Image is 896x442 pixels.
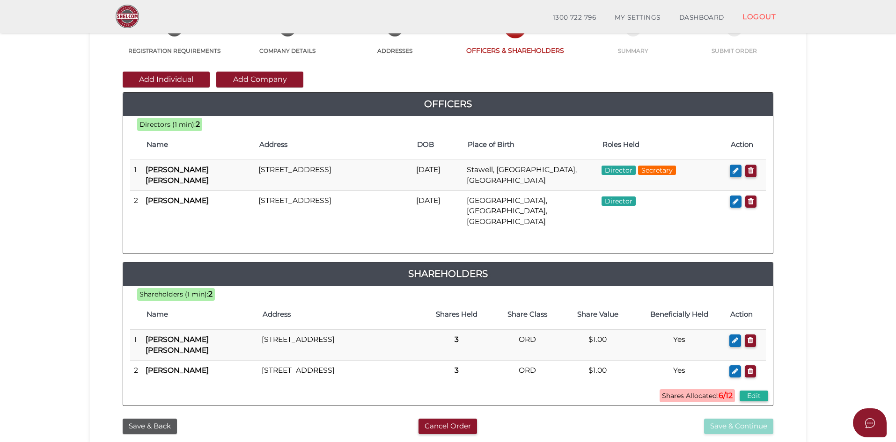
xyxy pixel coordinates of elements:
b: 3 [455,366,459,375]
h4: Action [730,311,761,319]
span: Shares Allocated: [660,389,735,402]
td: [DATE] [412,190,463,231]
b: 6/12 [719,391,733,400]
td: ORD [492,360,562,382]
td: [STREET_ADDRESS] [255,160,412,191]
b: [PERSON_NAME] [PERSON_NAME] [146,335,209,354]
span: Director [602,196,636,206]
a: 5SUMMARY [580,30,685,55]
button: Add Company [216,72,303,87]
span: Directors (1 min): [140,120,196,129]
button: Save & Back [123,419,177,434]
a: 2COMPANY DETAILS [235,30,340,55]
h4: Share Class [497,311,558,319]
h4: Name [147,311,253,319]
td: 2 [130,360,142,382]
button: Add Individual [123,72,210,87]
span: Secretary [638,166,676,175]
span: Shareholders (1 min): [140,290,208,298]
a: 6SUBMIT ORDER [686,30,783,55]
a: Shareholders [123,266,773,281]
a: Officers [123,96,773,111]
td: Yes [633,330,726,361]
span: Director [602,166,636,175]
b: [PERSON_NAME] [146,196,209,205]
h4: Address [259,141,408,149]
td: 1 [130,330,142,361]
td: $1.00 [563,360,633,382]
a: 4OFFICERS & SHAREHOLDERS [450,29,580,55]
a: 3ADDRESSES [340,30,450,55]
td: $1.00 [563,330,633,361]
td: [STREET_ADDRESS] [258,330,421,361]
h4: DOB [417,141,458,149]
b: 2 [208,290,213,298]
a: LOGOUT [733,7,785,26]
b: 2 [196,120,200,129]
td: ORD [492,330,562,361]
button: Open asap [853,408,887,437]
h4: Name [147,141,250,149]
td: Yes [633,360,726,382]
td: [STREET_ADDRESS] [258,360,421,382]
td: 1 [130,160,142,191]
h4: Beneficially Held [638,311,721,319]
h4: Action [731,141,761,149]
b: 3 [455,335,459,344]
a: 1300 722 796 [543,8,605,27]
a: DASHBOARD [670,8,734,27]
h4: Place of Birth [468,141,593,149]
td: [DATE] [412,160,463,191]
a: MY SETTINGS [605,8,670,27]
h4: Shares Held [426,311,487,319]
h4: Share Value [567,311,628,319]
button: Save & Continue [704,419,773,434]
button: Cancel Order [419,419,477,434]
b: [PERSON_NAME] [PERSON_NAME] [146,165,209,184]
td: [GEOGRAPHIC_DATA], [GEOGRAPHIC_DATA], [GEOGRAPHIC_DATA] [463,190,598,231]
b: [PERSON_NAME] [146,366,209,375]
td: [STREET_ADDRESS] [255,190,412,231]
a: 1REGISTRATION REQUIREMENTS [113,30,235,55]
td: Stawell, [GEOGRAPHIC_DATA], [GEOGRAPHIC_DATA] [463,160,598,191]
button: Edit [740,391,768,401]
td: 2 [130,190,142,231]
h4: Address [263,311,417,319]
h4: Roles Held [602,141,722,149]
